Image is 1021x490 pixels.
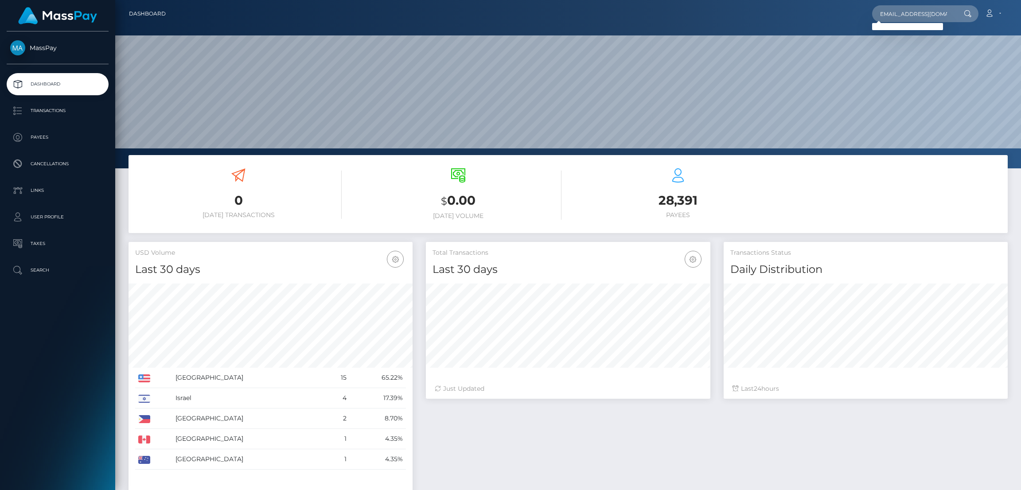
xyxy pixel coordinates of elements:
h6: [DATE] Volume [355,212,561,220]
td: Israel [172,388,325,408]
a: Search [7,259,109,281]
p: Dashboard [10,78,105,91]
img: CA.png [138,436,150,443]
p: Links [10,184,105,197]
p: Taxes [10,237,105,250]
img: US.png [138,374,150,382]
span: 24 [754,385,761,393]
img: IL.png [138,395,150,403]
img: PH.png [138,415,150,423]
td: 65.22% [350,368,406,388]
h5: Transactions Status [730,249,1001,257]
p: Payees [10,131,105,144]
td: 15 [325,368,350,388]
a: User Profile [7,206,109,228]
div: Just Updated [435,384,701,393]
img: MassPay Logo [18,7,97,24]
a: Cancellations [7,153,109,175]
td: 4 [325,388,350,408]
a: Payees [7,126,109,148]
h6: [DATE] Transactions [135,211,342,219]
td: 2 [325,408,350,429]
a: Links [7,179,109,202]
td: [GEOGRAPHIC_DATA] [172,449,325,470]
td: 1 [325,429,350,449]
p: Transactions [10,104,105,117]
a: Dashboard [7,73,109,95]
h5: USD Volume [135,249,406,257]
td: 1 [325,449,350,470]
td: 8.70% [350,408,406,429]
td: 4.35% [350,429,406,449]
h4: Last 30 days [135,262,406,277]
h3: 0.00 [355,192,561,210]
h4: Last 30 days [433,262,703,277]
small: $ [441,195,447,207]
h5: Total Transactions [433,249,703,257]
span: MassPay [7,44,109,52]
p: User Profile [10,210,105,224]
td: 4.35% [350,449,406,470]
p: Cancellations [10,157,105,171]
a: Dashboard [129,4,166,23]
h6: Payees [575,211,781,219]
h3: 0 [135,192,342,209]
a: Taxes [7,233,109,255]
td: [GEOGRAPHIC_DATA] [172,429,325,449]
h4: Daily Distribution [730,262,1001,277]
p: Search [10,264,105,277]
td: [GEOGRAPHIC_DATA] [172,368,325,388]
a: Transactions [7,100,109,122]
img: MassPay [10,40,25,55]
input: Search... [872,5,955,22]
img: AU.png [138,456,150,464]
td: 17.39% [350,388,406,408]
td: [GEOGRAPHIC_DATA] [172,408,325,429]
h3: 28,391 [575,192,781,209]
div: Last hours [733,384,999,393]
